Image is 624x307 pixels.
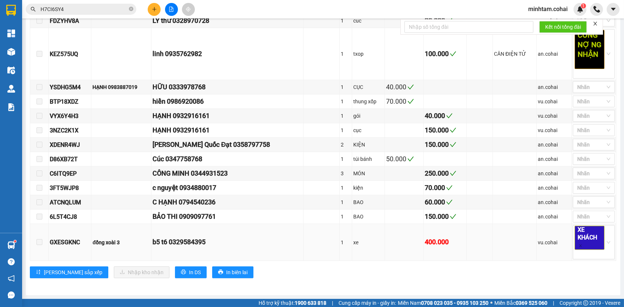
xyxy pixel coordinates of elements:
[575,30,604,69] span: CÔNG NỢ NG NHẬN
[450,213,456,220] span: check
[353,155,383,163] div: túi bánh
[189,268,201,276] span: In DS
[425,197,466,207] div: 60.000
[153,139,302,150] div: [PERSON_NAME] Quốc Đạt 0358797758
[49,152,91,166] td: D86XB72T
[341,213,351,221] div: 1
[579,63,582,67] span: close
[538,126,570,134] div: vu.cohai
[538,184,570,192] div: an.cohai
[92,83,150,91] div: HẠNH 0983887019
[494,50,535,58] div: CÂN ĐIỆN TỬ
[577,6,583,13] img: icon-new-feature
[49,166,91,181] td: C6ITQ9EP
[50,212,90,221] div: 6L5T4CJ8
[50,126,90,135] div: 3NZC2K1X
[7,48,15,56] img: warehouse-icon
[148,3,161,16] button: plus
[153,82,302,92] div: HỮU 0333978768
[425,237,466,247] div: 400.000
[407,84,414,90] span: check
[450,141,456,148] span: check
[545,23,581,31] span: Kết nối tổng đài
[50,97,90,106] div: BTP18XDZ
[386,96,422,107] div: 70.000
[114,266,169,278] button: downloadNhập kho nhận
[50,111,90,121] div: VYX6Y4H3
[425,139,466,150] div: 150.000
[353,184,383,192] div: kiện
[295,300,326,306] strong: 1900 633 818
[341,141,351,149] div: 2
[7,30,15,37] img: dashboard-icon
[386,82,422,92] div: 40.000
[186,7,191,12] span: aim
[153,96,302,107] div: hiền 0986920086
[8,258,15,265] span: question-circle
[538,112,570,120] div: vu.cohai
[129,7,133,11] span: close-circle
[353,198,383,206] div: BAO
[31,7,36,12] span: search
[341,50,351,58] div: 1
[175,266,207,278] button: printerIn DS
[341,83,351,91] div: 1
[516,300,547,306] strong: 0369 525 060
[522,4,574,14] span: minhtam.cohai
[153,237,302,247] div: b5 t6 0329584395
[212,266,253,278] button: printerIn biên lai
[341,238,351,246] div: 1
[50,140,90,149] div: XDENR4WJ
[446,199,453,206] span: check
[607,3,620,16] button: caret-down
[341,126,351,134] div: 1
[49,123,91,138] td: 3NZC2K1X
[538,238,570,246] div: vu.cohai
[353,126,383,134] div: cục
[421,300,488,306] strong: 0708 023 035 - 0935 103 250
[49,28,91,80] td: KEZ575UQ
[353,83,383,91] div: CỤC
[341,17,351,25] div: 1
[153,183,302,193] div: c nguyệt 0934880017
[49,80,91,94] td: YSDHG5M4
[581,3,586,8] sup: 1
[153,111,302,121] div: HẠNH 0932916161
[50,155,90,164] div: D86XB72T
[386,154,422,164] div: 50.000
[538,97,570,106] div: vu.cohai
[538,169,570,177] div: an.cohai
[450,170,456,177] span: check
[610,6,617,13] span: caret-down
[446,184,453,191] span: check
[218,269,223,275] span: printer
[593,21,598,26] span: close
[425,211,466,222] div: 150.000
[425,111,466,121] div: 40.000
[49,138,91,152] td: XDENR4WJ
[153,154,302,164] div: Cúc 0347758768
[538,155,570,163] div: an.cohai
[50,238,90,247] div: GXESGKNC
[353,238,383,246] div: xe
[332,299,333,307] span: |
[425,125,466,135] div: 150.000
[407,156,414,162] span: check
[153,125,302,135] div: HẠNH 0932916161
[7,66,15,74] img: warehouse-icon
[49,14,91,28] td: FDZYHV8A
[582,3,585,8] span: 1
[169,7,174,12] span: file-add
[259,299,326,307] span: Hỗ trợ kỹ thuật:
[50,16,90,25] div: FDZYHV8A
[353,141,383,149] div: KIỆN
[539,21,587,33] button: Kết nối tổng đài
[553,299,554,307] span: |
[339,299,396,307] span: Cung cấp máy in - giấy in:
[49,109,91,123] td: VYX6Y4H3
[153,211,302,222] div: BẢO THI 0909097761
[450,51,456,57] span: check
[50,83,90,92] div: YSDHG5M4
[8,292,15,299] span: message
[353,17,383,25] div: cuc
